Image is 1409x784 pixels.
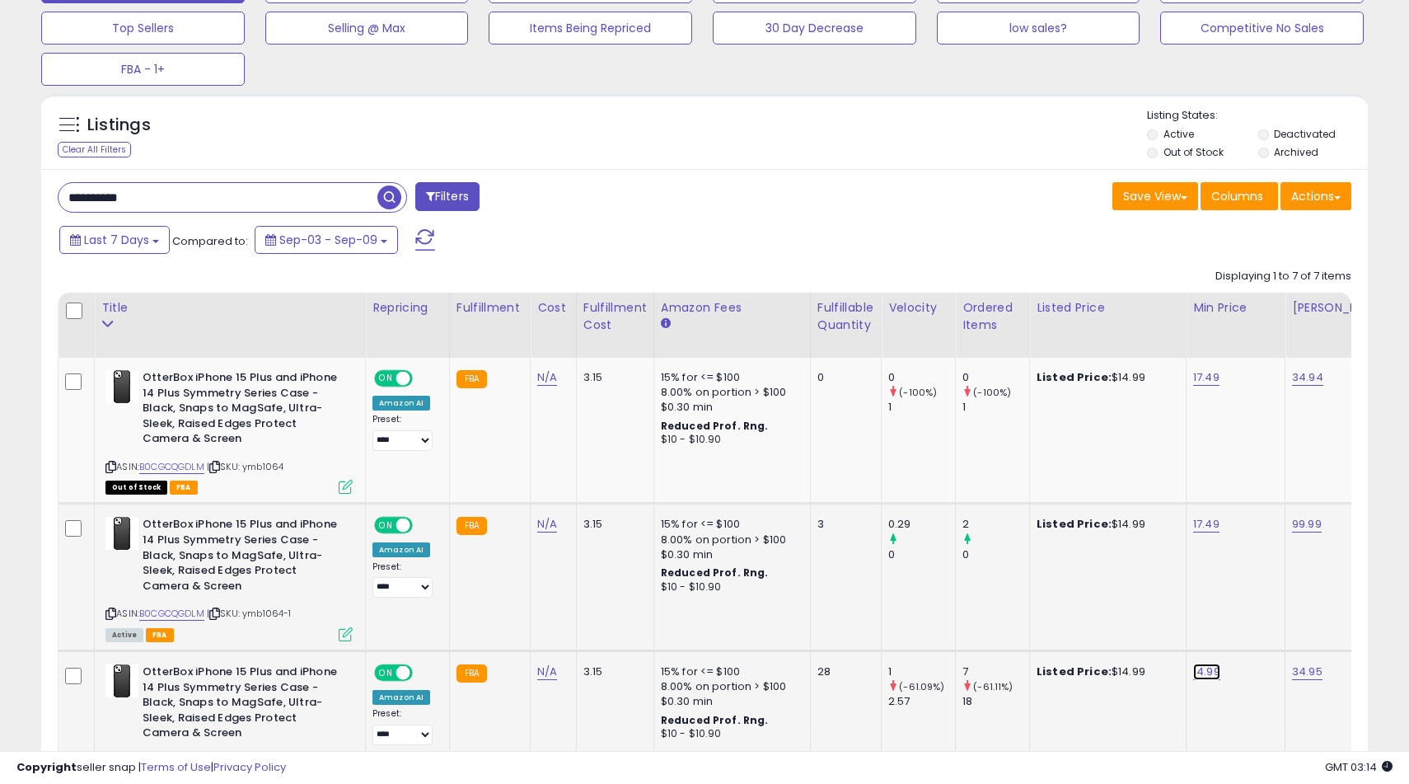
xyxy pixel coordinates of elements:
[213,759,286,775] a: Privacy Policy
[376,666,396,680] span: ON
[16,760,286,776] div: seller snap | |
[143,664,343,745] b: OtterBox iPhone 15 Plus and iPhone 14 Plus Symmetry Series Case - Black, Snaps to MagSafe, Ultra-...
[661,299,803,317] div: Amazon Fees
[817,664,868,679] div: 28
[888,517,955,532] div: 0.29
[888,694,955,709] div: 2.57
[661,400,798,415] div: $0.30 min
[265,12,469,45] button: Selling @ Max
[537,516,557,533] a: N/A
[41,12,245,45] button: Top Sellers
[376,372,396,386] span: ON
[105,481,167,495] span: All listings that are currently out of stock and unavailable for purchase on Amazon
[661,533,798,547] div: 8.00% on portion > $100
[661,694,798,709] div: $0.30 min
[172,233,248,249] span: Compared to:
[713,12,916,45] button: 30 Day Decrease
[1193,369,1219,386] a: 17.49
[105,664,138,697] img: 21iiuQPtvCL._SL40_.jpg
[962,299,1023,334] div: Ordered Items
[105,370,353,492] div: ASIN:
[1274,145,1318,159] label: Archived
[1037,370,1173,385] div: $14.99
[58,142,131,157] div: Clear All Filters
[372,299,442,317] div: Repricing
[372,396,430,411] div: Amazon AI
[899,386,937,399] small: (-100%)
[661,419,769,433] b: Reduced Prof. Rng.
[87,114,151,137] h5: Listings
[489,12,692,45] button: Items Being Repriced
[1292,664,1322,680] a: 34.95
[255,226,398,254] button: Sep-03 - Sep-09
[207,460,283,473] span: | SKU: ymb1064
[583,664,641,679] div: 3.15
[1037,516,1112,532] b: Listed Price:
[1193,664,1220,680] a: 14.99
[1201,182,1278,210] button: Columns
[1280,182,1351,210] button: Actions
[1274,127,1336,141] label: Deactivated
[962,694,1029,709] div: 18
[537,664,557,680] a: N/A
[105,517,138,550] img: 21iiuQPtvCL._SL40_.jpg
[661,727,798,741] div: $10 - $10.90
[1292,369,1323,386] a: 34.94
[817,370,868,385] div: 0
[1147,108,1367,124] p: Listing States:
[888,299,948,317] div: Velocity
[143,370,343,451] b: OtterBox iPhone 15 Plus and iPhone 14 Plus Symmetry Series Case - Black, Snaps to MagSafe, Ultra-...
[899,680,944,693] small: (-61.09%)
[661,517,798,532] div: 15% for <= $100
[661,713,769,727] b: Reduced Prof. Rng.
[1325,759,1393,775] span: 2025-09-17 03:14 GMT
[16,759,77,775] strong: Copyright
[410,372,437,386] span: OFF
[1037,517,1173,532] div: $14.99
[962,400,1029,415] div: 1
[661,679,798,694] div: 8.00% on portion > $100
[973,386,1011,399] small: (-100%)
[1163,127,1194,141] label: Active
[1193,516,1219,533] a: 17.49
[888,664,955,679] div: 1
[661,664,798,679] div: 15% for <= $100
[410,519,437,533] span: OFF
[962,370,1029,385] div: 0
[661,566,769,580] b: Reduced Prof. Rng.
[973,680,1013,693] small: (-61.11%)
[376,519,396,533] span: ON
[415,182,480,211] button: Filters
[372,414,437,451] div: Preset:
[207,607,292,620] span: | SKU: ymb1064-1
[41,53,245,86] button: FBA - 1+
[1112,182,1198,210] button: Save View
[372,708,437,745] div: Preset:
[1037,664,1112,679] b: Listed Price:
[456,517,487,535] small: FBA
[661,317,671,331] small: Amazon Fees.
[84,232,149,248] span: Last 7 Days
[141,759,211,775] a: Terms of Use
[279,232,377,248] span: Sep-03 - Sep-09
[583,299,647,334] div: Fulfillment Cost
[1292,516,1322,533] a: 99.99
[143,517,343,598] b: OtterBox iPhone 15 Plus and iPhone 14 Plus Symmetry Series Case - Black, Snaps to MagSafe, Ultra-...
[661,433,798,447] div: $10 - $10.90
[1160,12,1364,45] button: Competitive No Sales
[661,370,798,385] div: 15% for <= $100
[105,370,138,403] img: 21iiuQPtvCL._SL40_.jpg
[888,400,955,415] div: 1
[583,370,641,385] div: 3.15
[101,299,358,317] div: Title
[962,664,1029,679] div: 7
[372,690,430,705] div: Amazon AI
[410,666,437,680] span: OFF
[456,299,523,317] div: Fulfillment
[456,664,487,683] small: FBA
[372,561,437,599] div: Preset:
[661,385,798,400] div: 8.00% on portion > $100
[59,226,170,254] button: Last 7 Days
[456,370,487,388] small: FBA
[105,517,353,639] div: ASIN:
